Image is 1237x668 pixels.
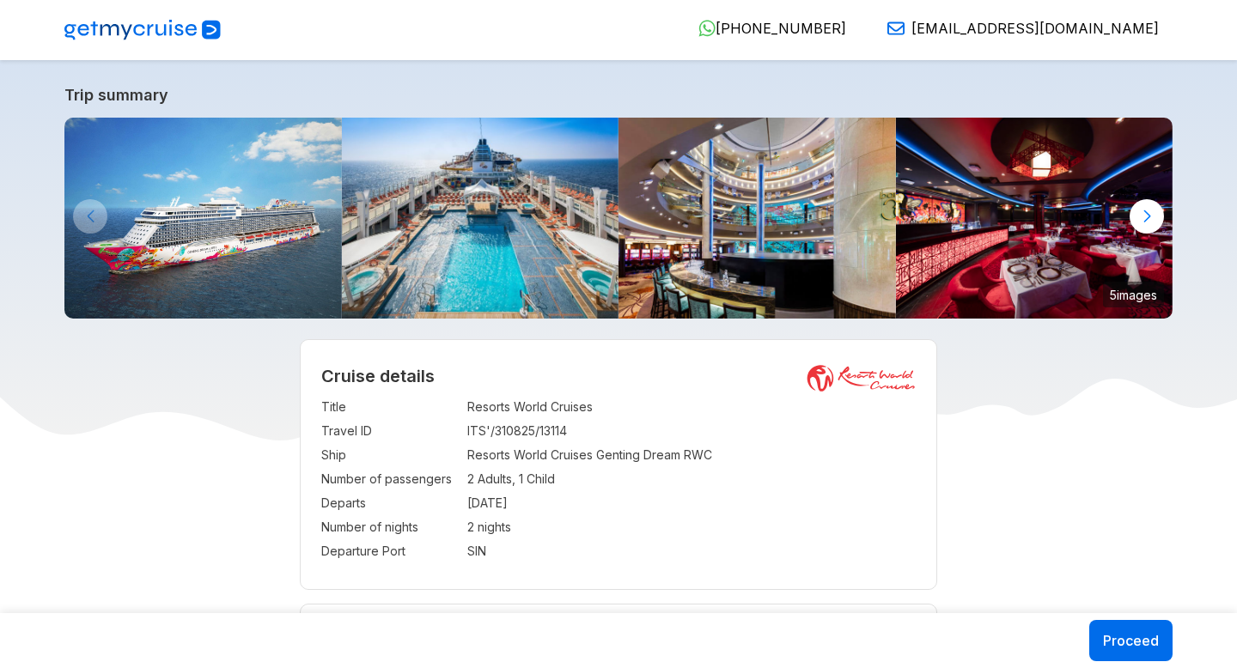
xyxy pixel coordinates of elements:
td: Ship [321,443,459,467]
img: Email [887,20,905,37]
img: 4.jpg [618,118,896,319]
td: Resorts World Cruises [467,395,917,419]
td: Number of nights [321,515,459,539]
td: Travel ID [321,419,459,443]
td: : [459,539,467,563]
td: [DATE] [467,491,917,515]
td: : [459,419,467,443]
td: Resorts World Cruises Genting Dream RWC [467,443,917,467]
td: : [459,515,467,539]
td: Departure Port [321,539,459,563]
td: Number of passengers [321,467,459,491]
small: 5 images [1103,282,1164,307]
td: Departs [321,491,459,515]
img: 16.jpg [896,118,1173,319]
img: Main-Pool-800x533.jpg [342,118,619,319]
h2: Cruise details [321,366,917,386]
td: : [459,491,467,515]
td: 2 Adults, 1 Child [467,467,917,491]
span: [EMAIL_ADDRESS][DOMAIN_NAME] [911,20,1159,37]
span: [PHONE_NUMBER] [716,20,846,37]
td: : [459,467,467,491]
td: ITS'/310825/13114 [467,419,917,443]
td: 2 nights [467,515,917,539]
a: [PHONE_NUMBER] [685,20,846,37]
button: Proceed [1089,620,1173,661]
td: SIN [467,539,917,563]
td: : [459,443,467,467]
td: Title [321,395,459,419]
td: : [459,395,467,419]
a: Trip summary [64,86,1173,104]
a: [EMAIL_ADDRESS][DOMAIN_NAME] [874,20,1159,37]
img: GentingDreambyResortsWorldCruises-KlookIndia.jpg [64,118,342,319]
img: WhatsApp [698,20,716,37]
